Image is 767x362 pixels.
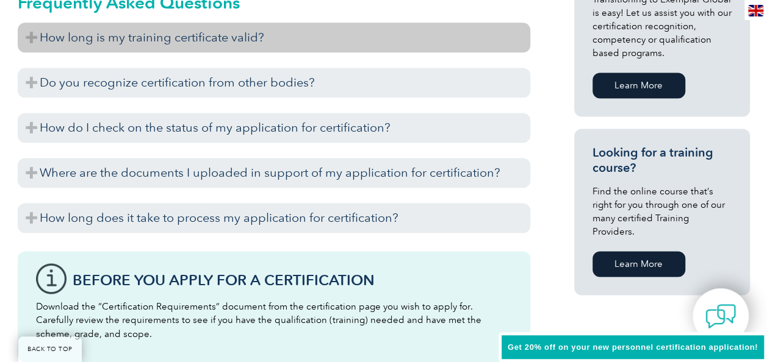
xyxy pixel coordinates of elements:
[748,5,763,16] img: en
[18,113,530,143] h3: How do I check on the status of my application for certification?
[18,203,530,233] h3: How long does it take to process my application for certification?
[73,272,512,288] h3: Before You Apply For a Certification
[508,342,758,352] span: Get 20% off on your new personnel certification application!
[18,336,82,362] a: BACK TO TOP
[592,251,685,277] a: Learn More
[18,158,530,188] h3: Where are the documents I uploaded in support of my application for certification?
[592,73,685,98] a: Learn More
[592,145,732,176] h3: Looking for a training course?
[592,185,732,238] p: Find the online course that’s right for you through one of our many certified Training Providers.
[705,301,736,332] img: contact-chat.png
[18,23,530,52] h3: How long is my training certificate valid?
[36,300,512,340] p: Download the “Certification Requirements” document from the certification page you wish to apply ...
[18,68,530,98] h3: Do you recognize certification from other bodies?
